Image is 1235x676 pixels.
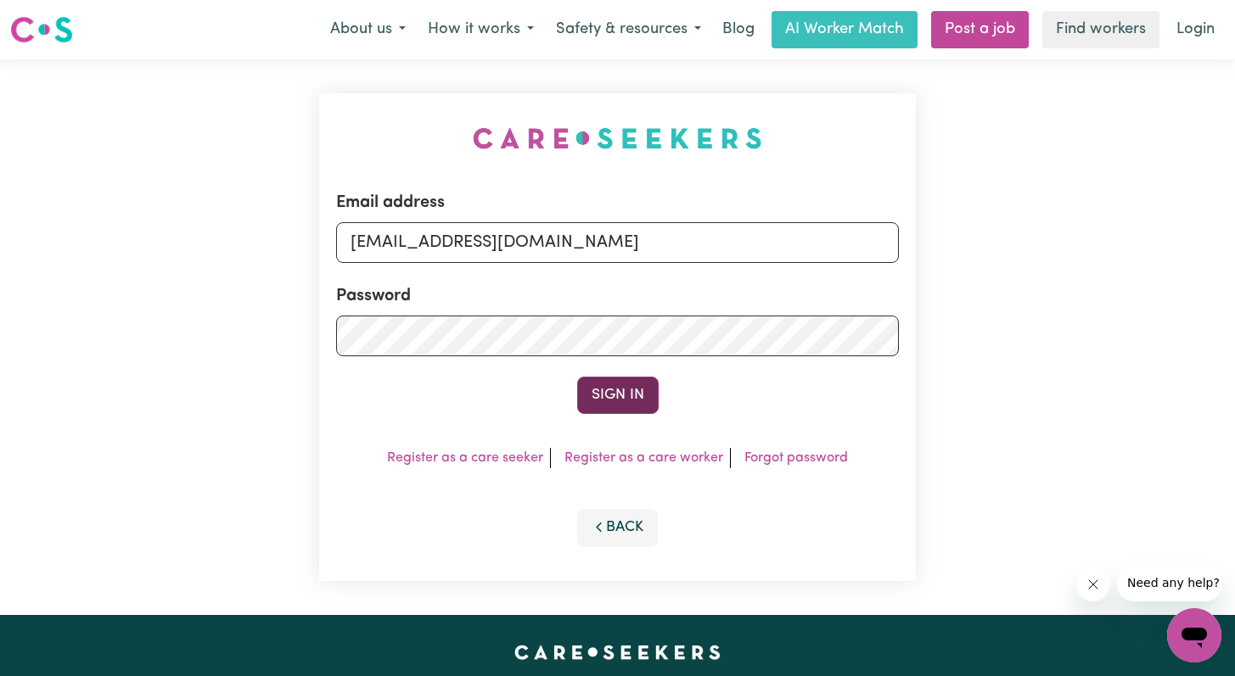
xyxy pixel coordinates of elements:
[577,377,659,414] button: Sign In
[577,509,659,546] button: Back
[931,11,1029,48] a: Post a job
[319,12,417,47] button: About us
[1076,567,1110,601] iframe: Close message
[1042,11,1159,48] a: Find workers
[564,451,723,465] a: Register as a care worker
[387,451,543,465] a: Register as a care seeker
[545,12,712,47] button: Safety & resources
[10,14,73,45] img: Careseekers logo
[514,645,721,659] a: Careseekers home page
[712,11,765,48] a: Blog
[1166,11,1225,48] a: Login
[772,11,918,48] a: AI Worker Match
[1167,608,1221,662] iframe: Button to launch messaging window
[417,12,545,47] button: How it works
[1117,564,1221,601] iframe: Message from company
[336,283,411,309] label: Password
[10,10,73,49] a: Careseekers logo
[336,222,900,263] input: Email address
[336,190,445,215] label: Email address
[744,451,848,465] a: Forgot password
